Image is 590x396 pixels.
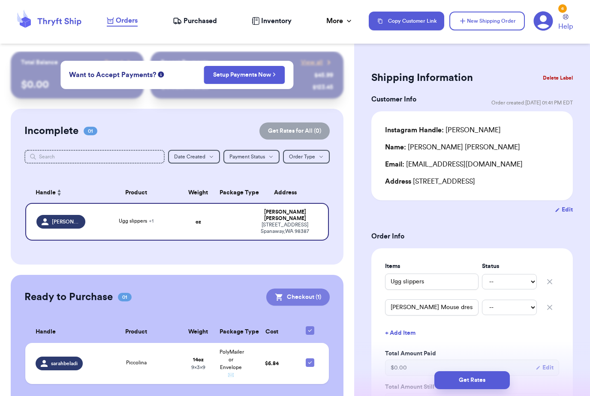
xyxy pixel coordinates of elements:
span: $ 0.00 [391,363,407,372]
button: + Add Item [382,324,563,342]
th: Address [247,182,328,203]
th: Package Type [214,182,247,203]
button: Delete Label [539,68,576,87]
span: Email: [385,161,404,168]
button: Checkout (1) [266,289,330,306]
span: Payout [105,58,123,67]
span: Order created: [DATE] 01:41 PM EDT [491,99,573,106]
div: 6 [558,4,567,13]
div: [STREET_ADDRESS] [385,176,559,187]
span: View all [301,58,323,67]
button: New Shipping Order [449,12,525,30]
h3: Customer Info [371,94,416,104]
h2: Shipping Information [371,71,473,85]
span: 9 x 3 x 9 [191,365,205,370]
button: Setup Payments Now [204,66,285,84]
span: + 1 [149,218,154,223]
a: Inventory [252,16,292,26]
h2: Ready to Purchase [24,290,113,304]
span: Handle [36,328,56,336]
span: Help [558,21,573,32]
button: Date Created [168,150,220,164]
strong: 14 oz [193,357,204,362]
span: Name: [385,144,406,151]
span: Inventory [261,16,292,26]
th: Weight [182,182,214,203]
div: [PERSON_NAME] [385,125,501,135]
span: PolyMailer or Envelope ✉️ [220,349,244,378]
a: 6 [533,11,553,31]
button: Copy Customer Link [369,12,444,30]
span: Order Type [289,154,315,159]
a: Setup Payments Now [213,71,276,79]
button: Order Type [283,150,330,164]
button: Edit [555,205,573,214]
span: Payment Status [229,154,265,159]
span: Handle [36,188,56,197]
span: 01 [84,127,97,135]
span: Ugg slippers [119,218,154,223]
div: [PERSON_NAME] [PERSON_NAME] [385,142,520,152]
label: Total Amount Paid [385,349,559,358]
span: 01 [118,293,132,301]
div: $ 45.99 [314,71,333,80]
th: Product [90,182,182,203]
a: Purchased [173,16,217,26]
button: Get Rates for All (0) [259,122,330,140]
div: More [326,16,353,26]
input: Search [24,150,165,164]
p: $ 0.00 [21,78,133,92]
span: Date Created [174,154,205,159]
span: Instagram Handle: [385,127,444,134]
label: Status [482,262,537,271]
th: Weight [182,321,214,343]
span: Want to Accept Payments? [69,70,156,80]
button: Payment Status [223,150,280,164]
a: Orders [107,15,138,27]
a: View all [301,58,333,67]
span: Piccolina [126,360,147,365]
p: Total Balance [21,58,58,67]
span: sarahbeladi [51,360,78,367]
th: Package Type [214,321,247,343]
div: [STREET_ADDRESS] Spanaway , WA 98387 [252,222,317,235]
span: Orders [116,15,138,26]
strong: oz [196,219,201,224]
p: Recent Payments [161,58,208,67]
h2: Incomplete [24,124,78,138]
button: Edit [536,363,554,372]
span: Address [385,178,411,185]
span: $ 6.84 [265,361,279,366]
label: Items [385,262,479,271]
span: Purchased [184,16,217,26]
h3: Order Info [371,231,573,241]
th: Cost [247,321,296,343]
button: Get Rates [434,371,510,389]
span: [PERSON_NAME] [52,218,80,225]
a: Payout [105,58,133,67]
div: [PERSON_NAME] [PERSON_NAME] [252,209,317,222]
a: Help [558,14,573,32]
div: [EMAIL_ADDRESS][DOMAIN_NAME] [385,159,559,170]
button: Sort ascending [56,188,63,198]
div: $ 123.45 [313,83,333,92]
th: Product [90,321,182,343]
